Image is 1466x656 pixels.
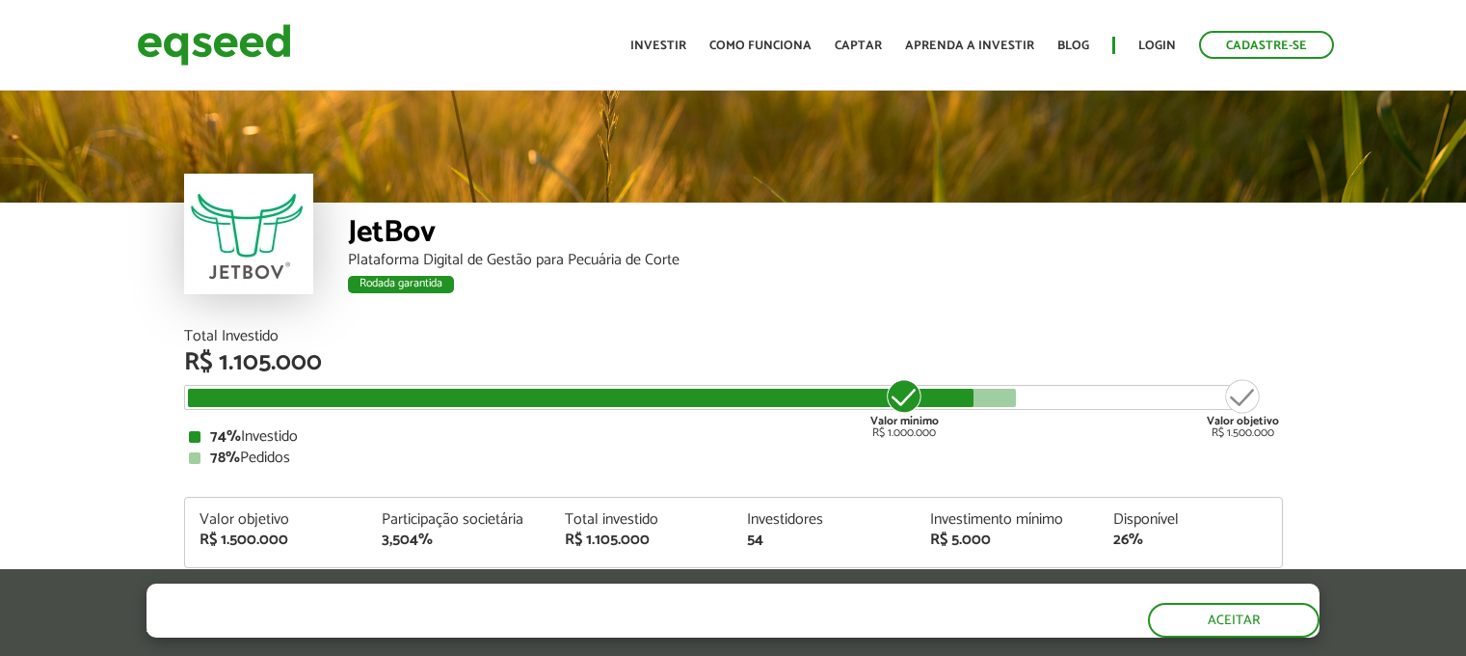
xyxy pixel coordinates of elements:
strong: 78% [210,445,240,471]
strong: Valor mínimo [870,412,939,430]
strong: Valor objetivo [1207,412,1279,430]
div: Total investido [565,512,719,528]
div: 26% [1113,533,1267,548]
a: Investir [630,40,686,52]
div: Investimento mínimo [930,512,1084,528]
div: R$ 1.000.000 [868,377,941,439]
img: EqSeed [137,19,291,70]
div: R$ 1.105.000 [565,533,719,548]
a: Captar [835,40,882,52]
a: Como funciona [709,40,812,52]
a: Blog [1057,40,1089,52]
strong: 74% [210,424,241,450]
div: R$ 1.105.000 [184,350,1283,375]
div: 3,504% [382,533,536,548]
div: Plataforma Digital de Gestão para Pecuária de Corte [348,253,1283,268]
a: Login [1138,40,1176,52]
div: R$ 1.500.000 [200,533,354,548]
a: política de privacidade e de cookies [401,620,624,637]
div: Total Investido [184,329,1283,344]
p: Ao clicar em "aceitar", você aceita nossa . [147,618,844,637]
div: R$ 1.500.000 [1207,377,1279,439]
h5: O site da EqSeed utiliza cookies para melhorar sua navegação. [147,584,844,614]
div: Investido [189,429,1278,445]
div: 54 [747,533,901,548]
div: Investidores [747,512,901,528]
a: Aprenda a investir [905,40,1034,52]
div: JetBov [348,217,1283,253]
div: Rodada garantida [348,276,454,293]
a: Cadastre-se [1199,31,1334,59]
div: Disponível [1113,512,1267,528]
div: Valor objetivo [200,512,354,528]
div: Pedidos [189,451,1278,466]
div: Participação societária [382,512,536,528]
button: Aceitar [1148,603,1319,638]
div: R$ 5.000 [930,533,1084,548]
